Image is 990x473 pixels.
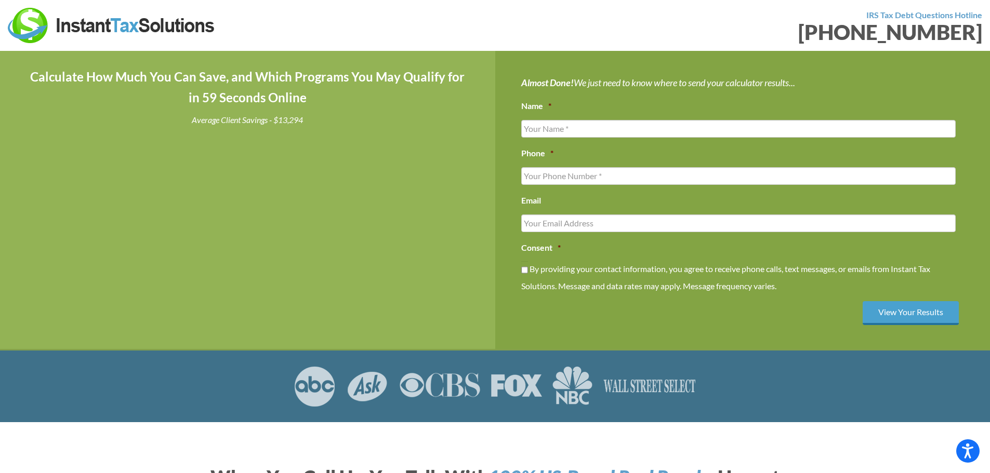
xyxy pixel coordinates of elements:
img: CBS [399,366,480,407]
h4: Calculate How Much You Can Save, and Which Programs You May Qualify for in 59 Seconds Online [26,66,469,109]
input: View Your Results [863,301,959,326]
label: Email [521,195,541,206]
i: Average Client Savings - $13,294 [192,115,303,125]
input: Your Email Address [521,214,956,232]
strong: IRS Tax Debt Questions Hotline [866,10,982,20]
label: Name [521,101,551,112]
img: Wall Street Select [603,366,697,407]
div: [PHONE_NUMBER] [503,22,983,43]
i: We just need to know where to send your calculator results... [521,77,795,88]
label: Phone [521,148,553,159]
label: Consent [521,242,561,253]
img: NBC [552,366,592,407]
img: FOX [491,366,542,407]
input: Your Name * [521,120,956,138]
strong: Almost Done! [521,77,574,88]
img: ASK [346,366,389,407]
input: Your Phone Number * [521,167,956,185]
a: Instant Tax Solutions Logo [8,19,216,29]
img: ABC [294,366,336,407]
img: Instant Tax Solutions Logo [8,8,216,43]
